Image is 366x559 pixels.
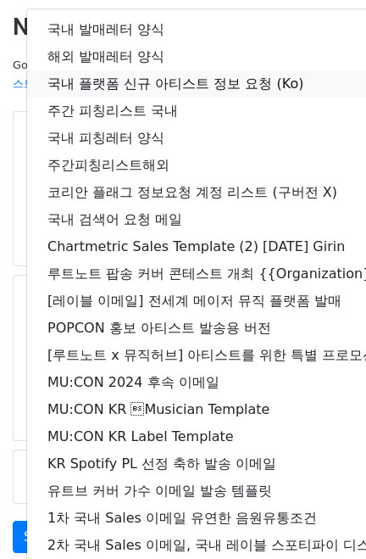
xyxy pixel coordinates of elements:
small: Google Sheet: [13,59,238,91]
iframe: Chat Widget [281,478,366,559]
a: Send [13,521,69,553]
h2: New Campaign [13,13,353,42]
